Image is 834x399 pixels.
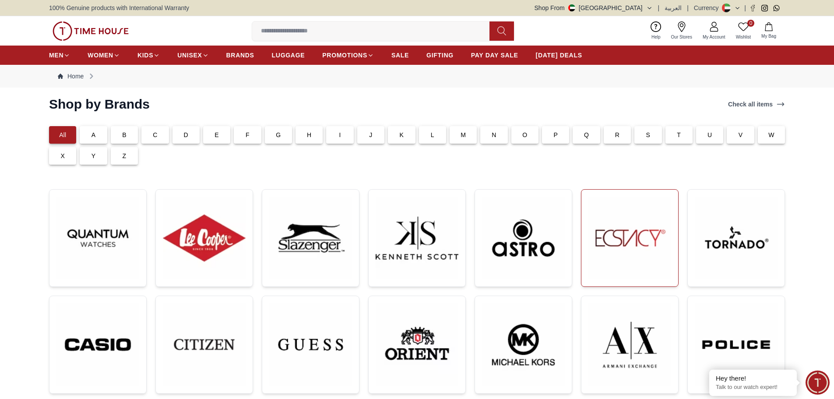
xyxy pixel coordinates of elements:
p: B [122,131,127,139]
p: C [153,131,157,139]
span: 100% Genuine products with International Warranty [49,4,189,12]
a: MEN [49,47,70,63]
span: Our Stores [668,34,696,40]
span: KIDS [137,51,153,60]
img: ... [269,197,352,279]
span: PROMOTIONS [322,51,367,60]
a: Home [58,72,84,81]
a: Facebook [750,5,756,11]
p: X [60,152,65,160]
span: LUGGAGE [272,51,305,60]
span: [DATE] DEALS [536,51,582,60]
span: SALE [391,51,409,60]
p: Y [91,152,96,160]
p: I [339,131,341,139]
span: 0 [747,20,754,27]
p: All [59,131,66,139]
p: S [646,131,651,139]
p: H [307,131,311,139]
p: E [215,131,219,139]
a: UNISEX [177,47,208,63]
span: MEN [49,51,63,60]
p: G [276,131,281,139]
p: Z [123,152,127,160]
div: Currency [694,4,722,12]
img: ... [53,21,129,41]
p: V [739,131,743,139]
a: KIDS [137,47,160,63]
p: D [184,131,188,139]
p: F [246,131,250,139]
span: PAY DAY SALE [471,51,518,60]
img: ... [482,303,565,386]
span: Help [648,34,664,40]
img: ... [588,303,671,386]
img: ... [482,197,565,279]
button: العربية [665,4,682,12]
span: | [744,4,746,12]
a: LUGGAGE [272,47,305,63]
span: BRANDS [226,51,254,60]
span: My Bag [758,33,780,39]
img: ... [695,303,778,386]
img: ... [163,303,246,386]
img: ... [695,197,778,279]
span: My Account [699,34,729,40]
span: WOMEN [88,51,113,60]
a: SALE [391,47,409,63]
p: T [677,131,681,139]
a: 0Wishlist [731,20,756,42]
a: BRANDS [226,47,254,63]
p: R [615,131,619,139]
span: | [658,4,660,12]
img: United Arab Emirates [568,4,575,11]
span: Wishlist [732,34,754,40]
a: WOMEN [88,47,120,63]
p: U [707,131,712,139]
button: My Bag [756,21,781,41]
a: [DATE] DEALS [536,47,582,63]
a: PROMOTIONS [322,47,374,63]
a: GIFTING [426,47,454,63]
p: P [553,131,558,139]
div: Hey there! [716,374,790,383]
img: ... [56,197,139,279]
img: ... [376,197,458,279]
h2: Shop by Brands [49,96,150,112]
p: L [431,131,434,139]
p: K [400,131,404,139]
div: Chat Widget [806,371,830,395]
img: ... [269,303,352,386]
span: | [687,4,689,12]
nav: Breadcrumb [49,65,785,88]
span: UNISEX [177,51,202,60]
img: ... [376,303,458,386]
a: Instagram [761,5,768,11]
p: Q [584,131,589,139]
p: W [768,131,774,139]
img: ... [163,197,246,279]
p: A [91,131,96,139]
span: GIFTING [426,51,454,60]
p: J [369,131,372,139]
img: ... [588,197,671,279]
p: M [461,131,466,139]
a: PAY DAY SALE [471,47,518,63]
a: Check all items [726,98,787,110]
a: Help [646,20,666,42]
img: ... [56,303,139,386]
a: Whatsapp [773,5,780,11]
p: Talk to our watch expert! [716,384,790,391]
p: O [522,131,527,139]
p: N [492,131,496,139]
button: Shop From[GEOGRAPHIC_DATA] [535,4,653,12]
a: Our Stores [666,20,697,42]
